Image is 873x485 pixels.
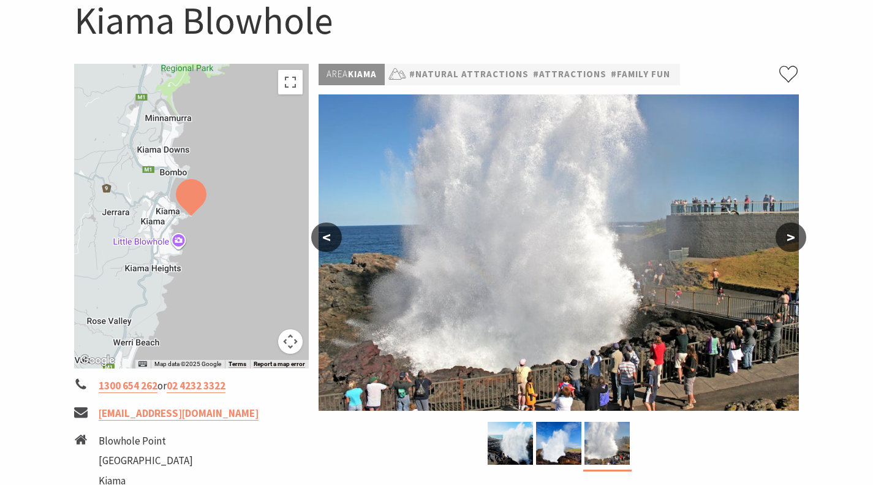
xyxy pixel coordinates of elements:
[611,67,670,82] a: #Family Fun
[138,360,147,369] button: Keyboard shortcuts
[533,67,607,82] a: #Attractions
[99,379,157,393] a: 1300 654 262
[167,379,225,393] a: 02 4232 3322
[409,67,529,82] a: #Natural Attractions
[99,407,259,421] a: [EMAIL_ADDRESS][DOMAIN_NAME]
[99,453,217,469] li: [GEOGRAPHIC_DATA]
[584,422,630,465] img: Kiama Blowhole
[319,94,799,411] img: Kiama Blowhole
[311,223,342,252] button: <
[278,70,303,94] button: Toggle fullscreen view
[74,378,309,394] li: or
[77,353,118,369] img: Google
[229,361,246,368] a: Terms (opens in new tab)
[319,64,385,85] p: Kiama
[254,361,305,368] a: Report a map error
[154,361,221,367] span: Map data ©2025 Google
[776,223,806,252] button: >
[99,433,217,449] li: Blowhole Point
[488,422,533,465] img: Close up of the Kiama Blowhole
[536,422,581,465] img: Kiama Blowhole
[77,353,118,369] a: Open this area in Google Maps (opens a new window)
[327,68,348,80] span: Area
[278,329,303,354] button: Map camera controls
